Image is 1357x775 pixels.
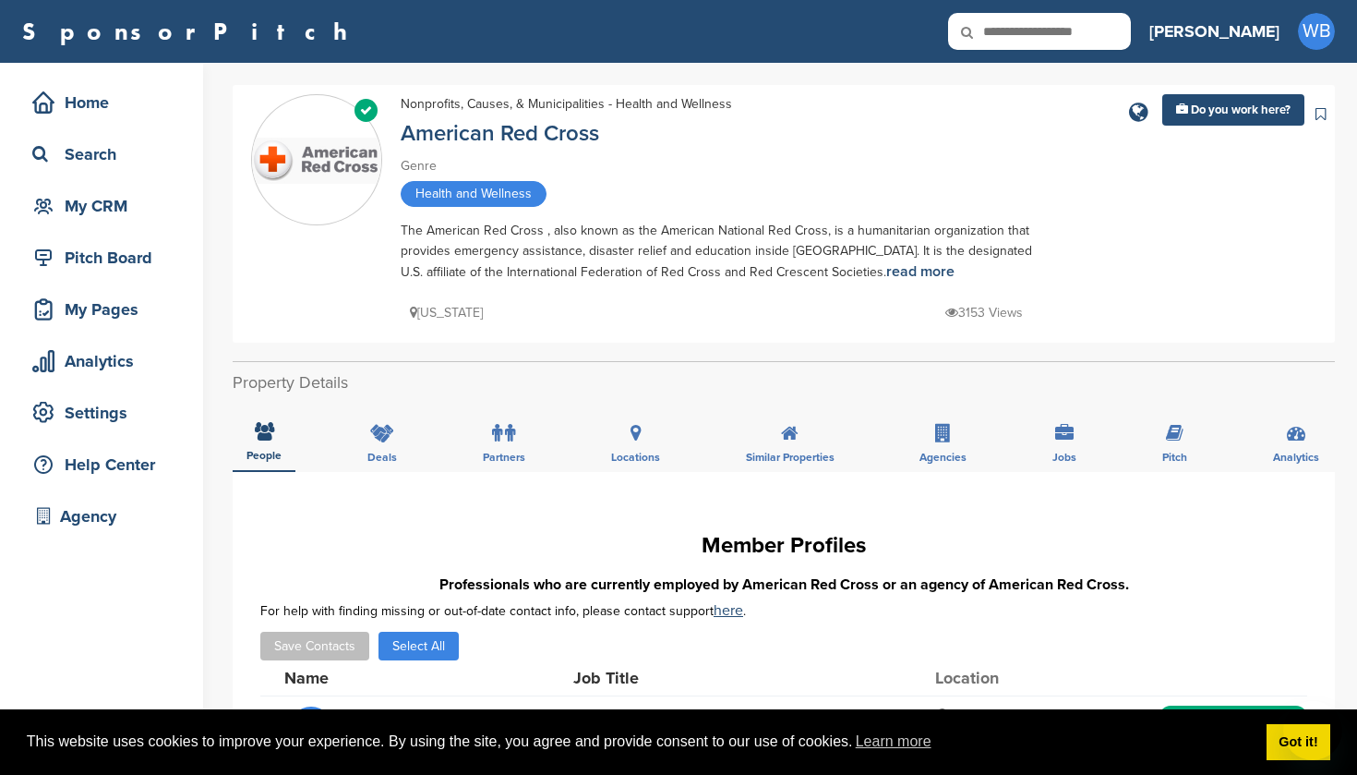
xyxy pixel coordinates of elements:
[1162,452,1187,463] span: Pitch
[401,120,599,147] a: American Red Cross
[1298,13,1335,50] span: WB
[28,241,185,274] div: Pitch Board
[260,574,1307,596] h3: Professionals who are currently employed by American Red Cross or an agency of American Red Cross.
[18,495,185,538] a: Agency
[611,452,660,463] span: Locations
[1191,103,1291,117] span: Do you work here?
[18,443,185,486] a: Help Center
[853,728,934,756] a: learn more about cookies
[919,452,967,463] span: Agencies
[1149,18,1279,44] h3: [PERSON_NAME]
[714,601,743,620] a: here
[746,452,835,463] span: Similar Properties
[18,392,185,434] a: Settings
[18,288,185,331] a: My Pages
[28,138,185,171] div: Search
[260,603,1307,618] div: For help with finding missing or out-of-date contact info, please contact support .
[284,670,487,686] div: Name
[28,86,185,119] div: Home
[28,396,185,430] div: Settings
[233,370,1335,395] h2: Property Details
[18,236,185,279] a: Pitch Board
[401,181,546,207] span: Health and Wellness
[18,133,185,176] a: Search
[401,94,732,115] div: Nonprofits, Causes, & Municipalities - Health and Wellness
[401,221,1047,283] div: The American Red Cross , also known as the American National Red Cross, is a humanitarian organiz...
[1052,452,1076,463] span: Jobs
[886,262,955,281] a: read more
[483,452,525,463] span: Partners
[28,189,185,223] div: My CRM
[367,452,397,463] span: Deals
[935,670,1074,686] div: Location
[945,301,1023,324] p: 3153 Views
[288,707,334,753] span: JC
[260,529,1307,563] h1: Member Profiles
[246,450,282,461] span: People
[18,185,185,227] a: My CRM
[28,345,185,378] div: Analytics
[1149,11,1279,52] a: [PERSON_NAME]
[1162,94,1304,126] a: Do you work here?
[28,293,185,326] div: My Pages
[410,301,483,324] p: [US_STATE]
[18,81,185,124] a: Home
[573,670,850,686] div: Job Title
[1273,452,1319,463] span: Analytics
[378,632,459,660] button: Select All
[260,632,369,660] button: Save Contacts
[252,138,381,184] img: Sponsorpitch & American Red Cross
[1171,702,1296,757] button: View Contact
[28,500,185,533] div: Agency
[18,340,185,382] a: Analytics
[22,19,359,43] a: SponsorPitch
[28,448,185,481] div: Help Center
[1267,724,1330,761] a: dismiss cookie message
[1283,701,1342,760] iframe: Button to launch messaging window
[27,728,1252,756] span: This website uses cookies to improve your experience. By using the site, you agree and provide co...
[401,156,1047,176] div: Genre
